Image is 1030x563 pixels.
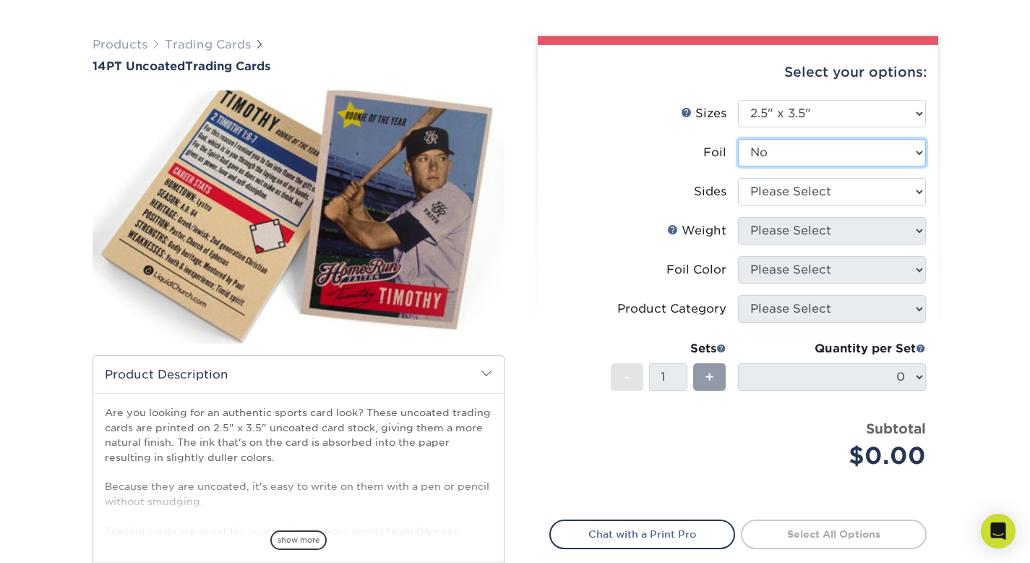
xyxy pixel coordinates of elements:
[738,340,926,357] div: Quantity per Set
[666,261,726,279] div: Foil Color
[703,144,726,161] div: Foil
[270,530,327,550] span: show more
[681,105,726,122] div: Sizes
[624,366,630,388] span: -
[549,45,927,100] div: Select your options:
[93,59,505,73] a: 14PT UncoatedTrading Cards
[611,340,726,357] div: Sets
[93,38,147,51] a: Products
[93,75,505,360] img: 14PT Uncoated 01
[165,38,251,51] a: Trading Cards
[93,59,185,73] span: 14PT Uncoated
[705,366,714,388] span: +
[549,520,735,549] a: Chat with a Print Pro
[749,439,926,473] div: $0.00
[866,420,926,436] strong: Subtotal
[981,514,1016,549] div: Open Intercom Messenger
[694,183,726,200] div: Sides
[667,222,726,240] div: Weight
[93,59,505,73] h1: Trading Cards
[741,520,927,549] a: Select All Options
[93,356,504,393] h2: Product Description
[617,300,726,318] div: Product Category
